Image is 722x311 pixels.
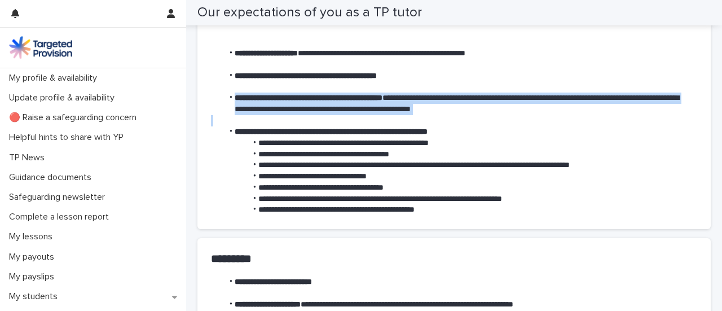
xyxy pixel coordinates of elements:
[5,73,106,84] p: My profile & availability
[5,252,63,262] p: My payouts
[9,36,72,59] img: M5nRWzHhSzIhMunXDL62
[5,152,54,163] p: TP News
[5,212,118,222] p: Complete a lesson report
[5,231,61,242] p: My lessons
[5,172,100,183] p: Guidance documents
[5,271,63,282] p: My payslips
[5,93,124,103] p: Update profile & availability
[5,192,114,203] p: Safeguarding newsletter
[5,132,133,143] p: Helpful hints to share with YP
[197,5,422,21] h2: Our expectations of you as a TP tutor
[5,112,146,123] p: 🔴 Raise a safeguarding concern
[5,291,67,302] p: My students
